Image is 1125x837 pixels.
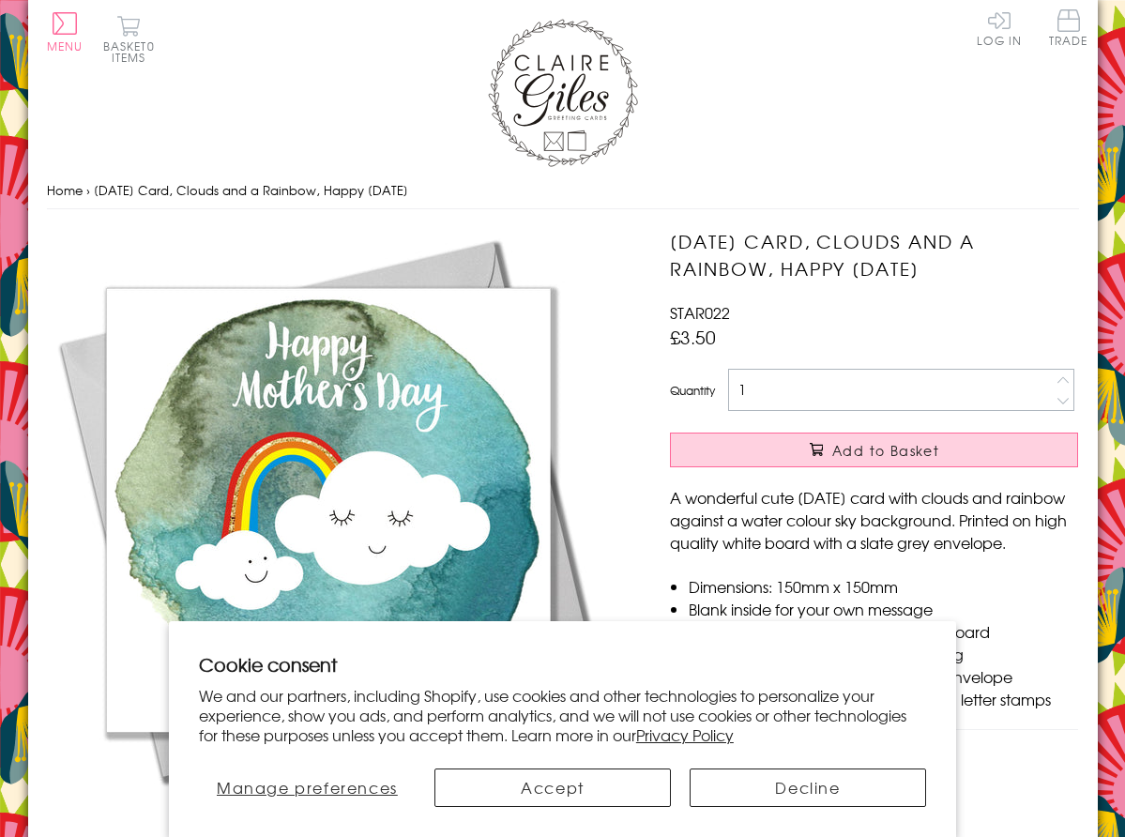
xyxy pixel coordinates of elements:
[47,228,610,791] img: Mother's Day Card, Clouds and a Rainbow, Happy Mother's Day
[636,723,734,746] a: Privacy Policy
[670,433,1078,467] button: Add to Basket
[689,575,1078,598] li: Dimensions: 150mm x 150mm
[86,181,90,199] span: ›
[690,769,926,807] button: Decline
[689,598,1078,620] li: Blank inside for your own message
[670,486,1078,554] p: A wonderful cute [DATE] card with clouds and rainbow against a water colour sky background. Print...
[103,15,155,63] button: Basket0 items
[670,301,730,324] span: STAR022
[47,12,84,52] button: Menu
[670,382,715,399] label: Quantity
[488,19,638,167] img: Claire Giles Greetings Cards
[670,324,716,350] span: £3.50
[1049,9,1088,50] a: Trade
[47,38,84,54] span: Menu
[199,651,926,677] h2: Cookie consent
[832,441,939,460] span: Add to Basket
[670,228,1078,282] h1: [DATE] Card, Clouds and a Rainbow, Happy [DATE]
[199,769,416,807] button: Manage preferences
[47,181,83,199] a: Home
[94,181,408,199] span: [DATE] Card, Clouds and a Rainbow, Happy [DATE]
[47,172,1079,210] nav: breadcrumbs
[434,769,671,807] button: Accept
[217,776,398,799] span: Manage preferences
[112,38,155,66] span: 0 items
[1049,9,1088,46] span: Trade
[977,9,1022,46] a: Log In
[199,686,926,744] p: We and our partners, including Shopify, use cookies and other technologies to personalize your ex...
